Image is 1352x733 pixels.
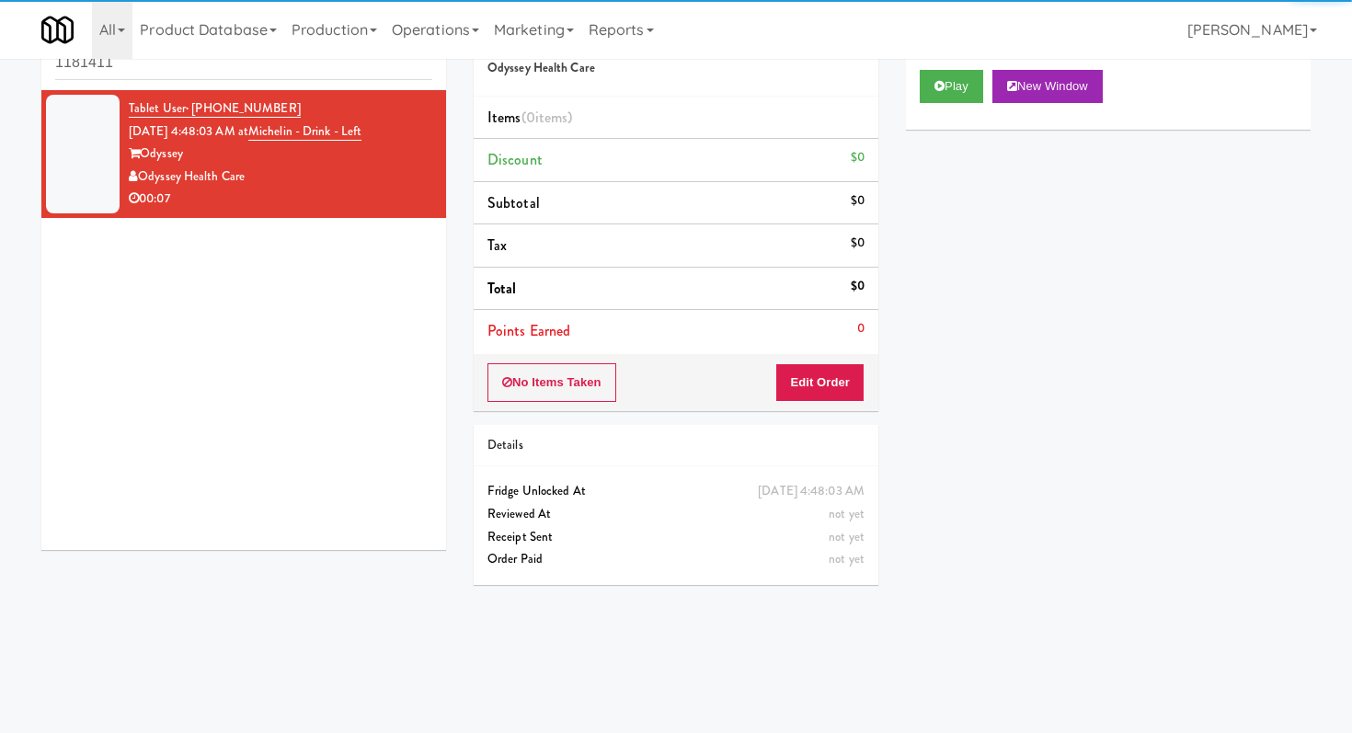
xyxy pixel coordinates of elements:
[487,503,865,526] div: Reviewed At
[248,122,361,141] a: Michelin - Drink - Left
[829,505,865,522] span: not yet
[851,189,865,212] div: $0
[487,526,865,549] div: Receipt Sent
[129,166,432,189] div: Odyssey Health Care
[186,99,301,117] span: · [PHONE_NUMBER]
[487,320,570,341] span: Points Earned
[758,480,865,503] div: [DATE] 4:48:03 AM
[487,149,543,170] span: Discount
[41,90,446,218] li: Tablet User· [PHONE_NUMBER][DATE] 4:48:03 AM atMichelin - Drink - LeftOdysseyOdyssey Health Care0...
[487,434,865,457] div: Details
[487,192,540,213] span: Subtotal
[851,232,865,255] div: $0
[487,62,865,75] h5: Odyssey Health Care
[487,480,865,503] div: Fridge Unlocked At
[55,46,432,80] input: Search vision orders
[41,14,74,46] img: Micromart
[829,528,865,545] span: not yet
[129,122,248,140] span: [DATE] 4:48:03 AM at
[920,70,983,103] button: Play
[487,107,572,128] span: Items
[992,70,1103,103] button: New Window
[487,235,507,256] span: Tax
[851,146,865,169] div: $0
[487,278,517,299] span: Total
[129,143,432,166] div: Odyssey
[775,363,865,402] button: Edit Order
[487,363,616,402] button: No Items Taken
[487,548,865,571] div: Order Paid
[829,550,865,567] span: not yet
[857,317,865,340] div: 0
[129,99,301,118] a: Tablet User· [PHONE_NUMBER]
[129,188,432,211] div: 00:07
[535,107,568,128] ng-pluralize: items
[851,275,865,298] div: $0
[521,107,573,128] span: (0 )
